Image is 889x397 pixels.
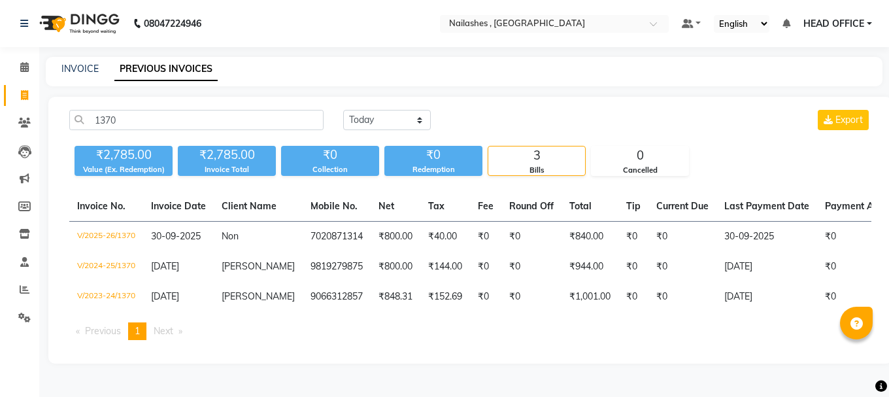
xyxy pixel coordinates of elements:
b: 08047224946 [144,5,201,42]
div: 3 [488,147,585,165]
td: ₹800.00 [371,222,420,252]
td: ₹0 [501,282,562,312]
td: ₹0 [618,222,648,252]
span: Last Payment Date [724,200,809,212]
span: Previous [85,325,121,337]
span: 30-09-2025 [151,230,201,242]
span: Net [378,200,394,212]
div: Collection [281,164,379,175]
td: V/2023-24/1370 [69,282,143,312]
a: INVOICE [61,63,99,75]
td: ₹840.00 [562,222,618,252]
div: ₹0 [281,146,379,164]
td: [DATE] [716,282,817,312]
span: Round Off [509,200,554,212]
td: ₹0 [618,282,648,312]
button: Export [818,110,869,130]
span: Client Name [222,200,277,212]
td: ₹848.31 [371,282,420,312]
div: ₹2,785.00 [178,146,276,164]
td: ₹152.69 [420,282,470,312]
span: Invoice No. [77,200,126,212]
span: Export [835,114,863,126]
div: 0 [592,147,688,165]
td: ₹0 [648,252,716,282]
img: logo [33,5,123,42]
span: Total [569,200,592,212]
td: ₹0 [648,282,716,312]
td: ₹40.00 [420,222,470,252]
div: Redemption [384,164,482,175]
iframe: chat widget [834,345,876,384]
td: 9066312857 [303,282,371,312]
span: Invoice Date [151,200,206,212]
span: 1 [135,325,140,337]
span: [PERSON_NAME] [222,260,295,272]
div: Bills [488,165,585,176]
td: ₹0 [470,252,501,282]
div: ₹2,785.00 [75,146,173,164]
span: [DATE] [151,260,179,272]
a: PREVIOUS INVOICES [114,58,218,81]
span: [PERSON_NAME] [222,290,295,302]
span: HEAD OFFICE [803,17,864,31]
td: ₹800.00 [371,252,420,282]
td: ₹1,001.00 [562,282,618,312]
td: ₹0 [470,282,501,312]
td: ₹0 [501,252,562,282]
span: Tip [626,200,641,212]
td: ₹0 [618,252,648,282]
span: Current Due [656,200,709,212]
td: 30-09-2025 [716,222,817,252]
span: [DATE] [151,290,179,302]
div: Value (Ex. Redemption) [75,164,173,175]
input: Search by Name/Mobile/Email/Invoice No [69,110,324,130]
div: ₹0 [384,146,482,164]
td: [DATE] [716,252,817,282]
td: 7020871314 [303,222,371,252]
span: Mobile No. [310,200,358,212]
span: Next [154,325,173,337]
span: Tax [428,200,444,212]
td: V/2024-25/1370 [69,252,143,282]
span: Non [222,230,239,242]
td: V/2025-26/1370 [69,222,143,252]
div: Cancelled [592,165,688,176]
td: ₹944.00 [562,252,618,282]
nav: Pagination [69,322,871,340]
td: ₹144.00 [420,252,470,282]
div: Invoice Total [178,164,276,175]
span: Fee [478,200,494,212]
td: ₹0 [470,222,501,252]
td: ₹0 [501,222,562,252]
td: 9819279875 [303,252,371,282]
td: ₹0 [648,222,716,252]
